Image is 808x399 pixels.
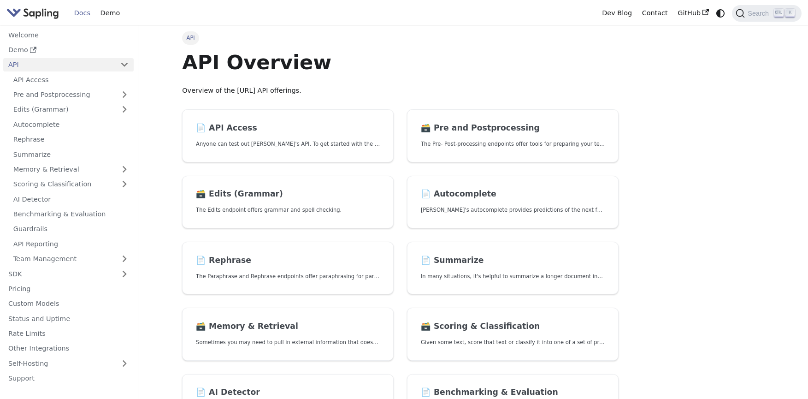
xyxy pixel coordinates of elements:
a: 📄️ Autocomplete[PERSON_NAME]'s autocomplete provides predictions of the next few characters or words [407,176,619,229]
a: Status and Uptime [3,312,134,325]
nav: Breadcrumbs [182,31,619,44]
p: Given some text, score that text or classify it into one of a set of pre-specified categories. [421,338,605,347]
a: 🗃️ Scoring & ClassificationGiven some text, score that text or classify it into one of a set of p... [407,308,619,361]
a: Dev Blog [597,6,637,20]
a: Demo [95,6,125,20]
span: Search [745,10,774,17]
h2: Rephrase [196,256,380,266]
h2: Autocomplete [421,189,605,199]
a: Custom Models [3,297,134,310]
a: Scoring & Classification [8,178,134,191]
a: Pre and Postprocessing [8,88,134,101]
a: Welcome [3,28,134,42]
a: 🗃️ Memory & RetrievalSometimes you may need to pull in external information that doesn't fit in t... [182,308,394,361]
h2: Memory & Retrieval [196,322,380,332]
a: 📄️ SummarizeIn many situations, it's helpful to summarize a longer document into a shorter, more ... [407,242,619,295]
p: Anyone can test out Sapling's API. To get started with the API, simply: [196,140,380,149]
p: In many situations, it's helpful to summarize a longer document into a shorter, more easily diges... [421,272,605,281]
a: 📄️ RephraseThe Paraphrase and Rephrase endpoints offer paraphrasing for particular styles. [182,242,394,295]
a: Autocomplete [8,118,134,131]
kbd: K [785,9,795,17]
a: API Reporting [8,237,134,250]
button: Expand sidebar category 'SDK' [115,267,134,280]
a: Memory & Retrieval [8,163,134,176]
a: Self-Hosting [3,357,134,370]
button: Switch between dark and light mode (currently system mode) [714,6,727,20]
a: Demo [3,43,134,57]
span: API [182,31,199,44]
a: Other Integrations [3,342,134,355]
button: Collapse sidebar category 'API' [115,58,134,71]
a: Rephrase [8,133,134,146]
img: Sapling.ai [6,6,59,20]
a: Contact [637,6,673,20]
h2: Pre and Postprocessing [421,123,605,133]
button: Search (Ctrl+K) [732,5,801,22]
h2: API Access [196,123,380,133]
p: The Edits endpoint offers grammar and spell checking. [196,206,380,214]
p: Overview of the [URL] API offerings. [182,85,619,96]
p: Sapling's autocomplete provides predictions of the next few characters or words [421,206,605,214]
h2: AI Detector [196,387,380,398]
h2: Benchmarking & Evaluation [421,387,605,398]
h2: Edits (Grammar) [196,189,380,199]
a: Summarize [8,148,134,161]
a: Rate Limits [3,327,134,340]
a: AI Detector [8,192,134,206]
a: Docs [69,6,95,20]
p: The Pre- Post-processing endpoints offer tools for preparing your text data for ingestation as we... [421,140,605,149]
a: SDK [3,267,115,280]
h2: Scoring & Classification [421,322,605,332]
a: GitHub [672,6,714,20]
a: 🗃️ Edits (Grammar)The Edits endpoint offers grammar and spell checking. [182,176,394,229]
p: Sometimes you may need to pull in external information that doesn't fit in the context size of an... [196,338,380,347]
a: Benchmarking & Evaluation [8,208,134,221]
a: Edits (Grammar) [8,103,134,116]
a: Support [3,372,134,385]
p: The Paraphrase and Rephrase endpoints offer paraphrasing for particular styles. [196,272,380,281]
a: 🗃️ Pre and PostprocessingThe Pre- Post-processing endpoints offer tools for preparing your text d... [407,109,619,162]
h1: API Overview [182,50,619,75]
a: Sapling.ai [6,6,62,20]
h2: Summarize [421,256,605,266]
a: Guardrails [8,222,134,236]
a: API Access [8,73,134,86]
a: Pricing [3,282,134,296]
a: API [3,58,115,71]
a: 📄️ API AccessAnyone can test out [PERSON_NAME]'s API. To get started with the API, simply: [182,109,394,162]
a: Team Management [8,252,134,266]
